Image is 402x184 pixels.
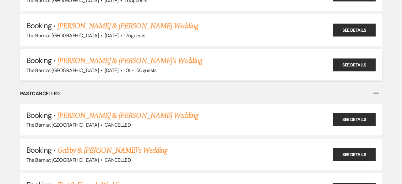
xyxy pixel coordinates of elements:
[105,32,118,39] span: [DATE]
[372,86,379,100] span: –
[26,55,52,65] span: Booking
[26,21,52,30] span: Booking
[57,55,203,66] a: [PERSON_NAME] & [PERSON_NAME]'s Wedding
[26,145,52,155] span: Booking
[105,122,131,128] span: Cancelled
[20,87,382,100] h6: Past Cancelled
[57,145,167,156] a: Gabby & [PERSON_NAME]'s Wedding
[57,20,198,32] a: [PERSON_NAME] & [PERSON_NAME] Wedding
[333,148,376,161] a: See Details
[57,110,198,121] a: [PERSON_NAME] & [PERSON_NAME] Wedding
[26,67,99,74] span: The Barn at [GEOGRAPHIC_DATA]
[333,113,376,126] a: See Details
[333,24,376,36] a: See Details
[124,32,145,39] span: 175 guests
[26,122,99,128] span: The Barn at [GEOGRAPHIC_DATA]
[105,157,131,163] span: Cancelled
[26,32,99,39] span: The Barn at [GEOGRAPHIC_DATA]
[124,67,156,74] span: 101 - 150 guests
[26,157,99,163] span: The Barn at [GEOGRAPHIC_DATA]
[26,110,52,120] span: Booking
[333,58,376,71] a: See Details
[105,67,118,74] span: [DATE]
